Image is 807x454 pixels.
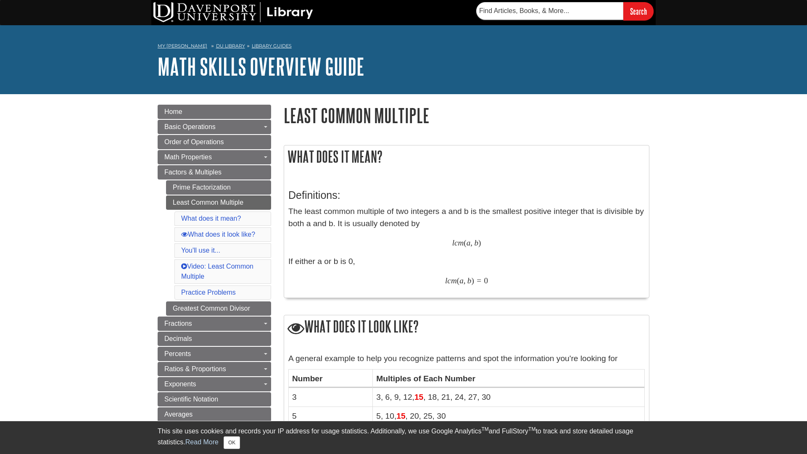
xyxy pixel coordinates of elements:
sup: TM [528,426,535,432]
a: Least Common Multiple [166,195,271,210]
input: Find Articles, Books, & More... [476,2,623,20]
span: c [447,276,451,285]
a: Math Properties [158,150,271,164]
th: Number [289,369,373,388]
input: Search [623,2,654,20]
a: Decimals [158,332,271,346]
span: Ratios & Proportions [164,365,226,372]
a: Scientific Notation [158,392,271,406]
a: Factors & Multiples [158,165,271,179]
a: What does it look like? [181,231,255,238]
td: 5, 10, , 20, 25, 30 [373,406,645,425]
a: Exponents [158,377,271,391]
span: b [474,238,478,248]
span: m [451,276,457,285]
a: Video: Least Common Multiple [181,263,253,280]
a: Greatest Common Divisor [166,301,271,316]
button: Close [224,436,240,449]
a: Math Skills Overview Guide [158,53,364,79]
td: 5 [289,406,373,425]
a: Averages [158,407,271,422]
a: Basic Operations [158,120,271,134]
span: = [477,276,481,285]
span: Averages [164,411,193,418]
a: Read More [185,438,219,446]
span: a [467,238,471,248]
a: Practice Problems [181,289,236,296]
div: This site uses cookies and records your IP address for usage statistics. Additionally, we use Goo... [158,426,649,449]
strong: 15 [414,393,423,401]
a: Prime Factorization [166,180,271,195]
span: Factors & Multiples [164,169,222,176]
sup: TM [481,426,488,432]
span: ) [471,276,474,285]
a: Order of Operations [158,135,271,149]
span: Basic Operations [164,123,216,130]
span: Home [164,108,182,115]
nav: breadcrumb [158,40,649,54]
h2: What does it look like? [284,315,649,339]
h2: What does it mean? [284,145,649,168]
span: ) [478,238,481,248]
span: 0 [484,276,488,285]
form: Searches DU Library's articles, books, and more [476,2,654,20]
div: If either a or b is 0, [288,181,645,293]
span: c [454,238,458,248]
span: , [464,276,466,285]
td: 3, 6, 9, 12, , 18, 21, 24, 27, 30 [373,388,645,406]
a: Fractions [158,317,271,331]
span: Decimals [164,335,192,342]
span: ( [464,238,466,248]
h1: Least Common Multiple [284,105,649,126]
strong: 15 [396,412,405,420]
img: DU Library [153,2,313,22]
a: DU Library [216,43,245,49]
span: l [445,276,447,285]
th: Multiples of Each Number [373,369,645,388]
span: Fractions [164,320,192,327]
span: Scientific Notation [164,396,218,403]
span: a [459,276,464,285]
a: You'll use it... [181,247,220,254]
span: ( [457,276,459,285]
a: Library Guides [252,43,292,49]
a: Percents [158,347,271,361]
span: m [458,238,464,248]
p: The least common multiple of two integers a and b is the smallest positive integer that is divisi... [288,206,645,230]
p: A general example to help you recognize patterns and spot the information you're looking for [288,353,645,365]
span: l [452,238,454,248]
span: Exponents [164,380,196,388]
span: , [470,238,472,248]
a: My [PERSON_NAME] [158,42,207,50]
span: Percents [164,350,191,357]
span: b [467,276,472,285]
span: Order of Operations [164,138,224,145]
td: 3 [289,388,373,406]
a: What does it mean? [181,215,241,222]
h3: Definitions: [288,189,645,201]
a: Home [158,105,271,119]
a: Ratios & Proportions [158,362,271,376]
span: Math Properties [164,153,212,161]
